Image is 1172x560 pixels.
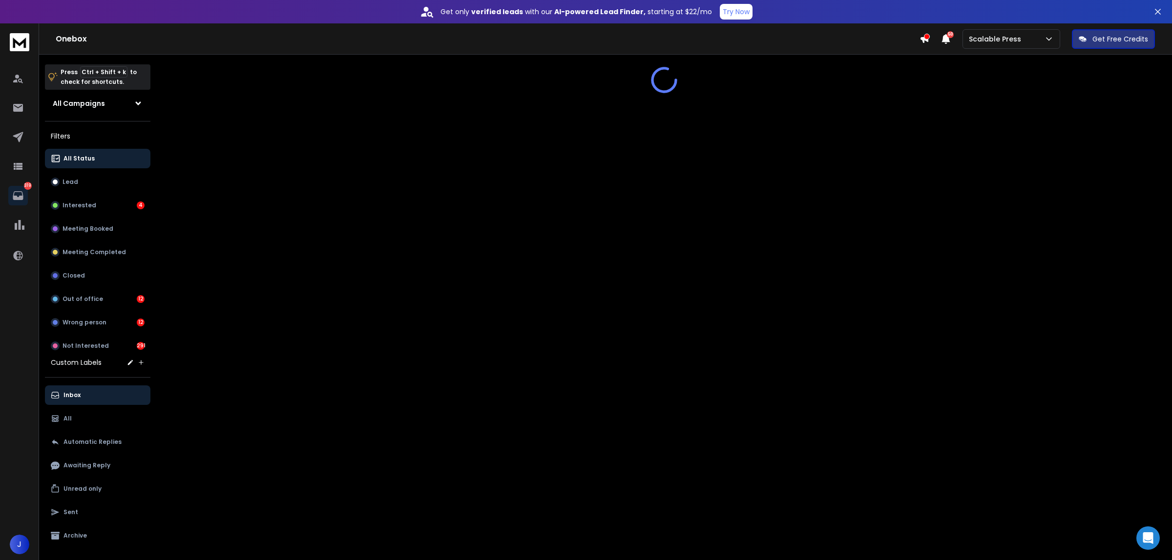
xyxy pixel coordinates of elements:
div: 12 [137,319,145,326]
span: Ctrl + Shift + k [80,66,127,78]
div: 291 [137,342,145,350]
button: Awaiting Reply [45,456,150,475]
a: 319 [8,186,28,205]
button: Interested4 [45,196,150,215]
p: Meeting Completed [63,248,126,256]
p: 319 [24,182,32,190]
p: Awaiting Reply [63,461,110,469]
p: Interested [63,201,96,209]
span: 50 [947,31,954,38]
p: Inbox [63,391,81,399]
button: Sent [45,502,150,522]
button: Lead [45,172,150,192]
p: Out of office [63,295,103,303]
p: Automatic Replies [63,438,122,446]
div: 12 [137,295,145,303]
button: Meeting Booked [45,219,150,239]
p: Closed [63,272,85,280]
p: Press to check for shortcuts. [61,67,137,87]
button: All [45,409,150,428]
button: Wrong person12 [45,313,150,332]
button: Automatic Replies [45,432,150,452]
button: J [10,535,29,554]
button: Unread only [45,479,150,499]
p: Not Interested [63,342,109,350]
button: Closed [45,266,150,285]
button: All Campaigns [45,94,150,113]
img: logo [10,33,29,51]
p: All [63,415,72,422]
strong: AI-powered Lead Finder, [554,7,646,17]
div: Open Intercom Messenger [1136,526,1160,550]
p: All Status [63,155,95,162]
p: Sent [63,508,78,516]
div: 4 [137,201,145,209]
p: Get only with our starting at $22/mo [440,7,712,17]
button: Archive [45,526,150,545]
button: Inbox [45,385,150,405]
p: Unread only [63,485,102,493]
h3: Custom Labels [51,358,102,367]
p: Get Free Credits [1092,34,1148,44]
p: Wrong person [63,319,106,326]
button: Get Free Credits [1072,29,1155,49]
p: Lead [63,178,78,186]
p: Try Now [723,7,750,17]
button: Try Now [720,4,753,20]
button: Out of office12 [45,289,150,309]
p: Meeting Booked [63,225,113,233]
button: Not Interested291 [45,336,150,356]
button: All Status [45,149,150,168]
strong: verified leads [471,7,523,17]
p: Scalable Press [969,34,1025,44]
button: Meeting Completed [45,242,150,262]
h1: All Campaigns [53,99,105,108]
h3: Filters [45,129,150,143]
p: Archive [63,532,87,540]
h1: Onebox [56,33,920,45]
